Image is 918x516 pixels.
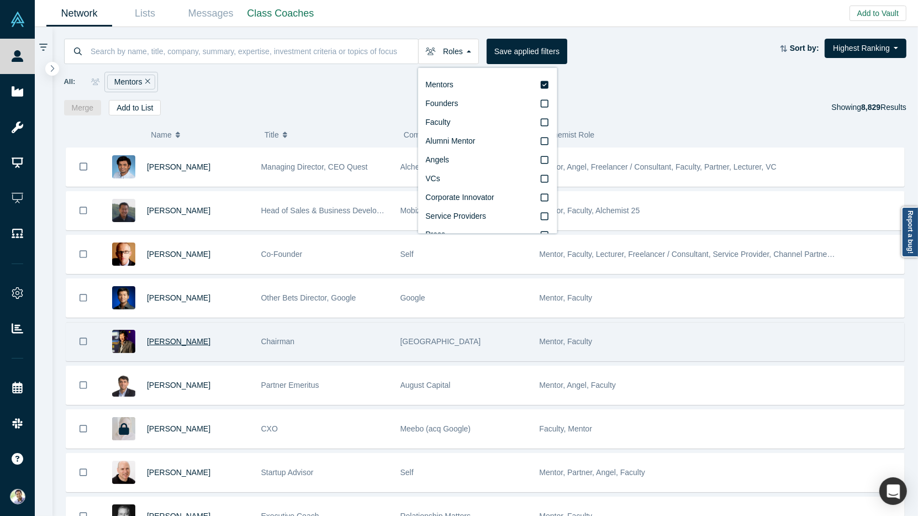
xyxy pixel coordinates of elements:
span: Head of Sales & Business Development (interim) [261,206,429,215]
img: Vivek Mehra's Profile Image [112,373,135,397]
button: Bookmark [66,148,101,186]
span: Press [425,230,445,239]
img: Steven Kan's Profile Image [112,286,135,309]
span: Founders [425,99,458,108]
strong: Sort by: [790,44,819,52]
span: Managing Director, CEO Quest [261,162,368,171]
button: Highest Ranking [825,39,906,58]
span: August Capital [400,381,451,389]
span: Mentor, Faculty, Alchemist 25 [540,206,640,215]
span: Angels [425,155,449,164]
span: Mobiz [400,206,421,215]
button: Add to Vault [850,6,906,21]
a: Messages [178,1,244,27]
button: Title [265,123,392,146]
button: Roles [418,39,479,64]
a: Lists [112,1,178,27]
div: Showing [832,100,906,115]
span: Mentor, Partner, Angel, Faculty [540,468,645,477]
a: [PERSON_NAME] [147,337,210,346]
img: Alchemist Vault Logo [10,12,25,27]
span: Other Bets Director, Google [261,293,356,302]
a: [PERSON_NAME] [147,293,210,302]
span: Mentor, Faculty, Lecturer, Freelancer / Consultant, Service Provider, Channel Partner, Corporate ... [540,250,903,259]
span: Service Providers [425,212,486,220]
a: [PERSON_NAME] [147,468,210,477]
button: Bookmark [66,235,101,273]
span: Alchemist Role [543,130,594,139]
span: Company [404,123,437,146]
span: Chairman [261,337,295,346]
a: Network [46,1,112,27]
a: [PERSON_NAME] [147,381,210,389]
span: Google [400,293,425,302]
span: Faculty [425,118,450,127]
span: [GEOGRAPHIC_DATA] [400,337,481,346]
span: Mentor, Faculty [540,337,593,346]
button: Bookmark [66,410,101,448]
span: All: [64,76,76,87]
button: Bookmark [66,192,101,230]
span: Mentor, Angel, Freelancer / Consultant, Faculty, Partner, Lecturer, VC [540,162,777,171]
span: Name [151,123,171,146]
input: Search by name, title, company, summary, expertise, investment criteria or topics of focus [89,38,418,64]
span: Co-Founder [261,250,303,259]
img: Gnani Palanikumar's Profile Image [112,155,135,178]
div: Mentors [107,75,155,89]
a: Class Coaches [244,1,318,27]
button: Bookmark [66,366,101,404]
span: Self [400,250,414,259]
span: Startup Advisor [261,468,314,477]
a: [PERSON_NAME] [147,206,210,215]
a: [PERSON_NAME] [147,424,210,433]
span: Results [861,103,906,112]
img: Timothy Chou's Profile Image [112,330,135,353]
span: CXO [261,424,278,433]
img: Robert Winder's Profile Image [112,243,135,266]
img: Ravi Belani's Account [10,489,25,504]
button: Company [404,123,531,146]
button: Merge [64,100,102,115]
button: Bookmark [66,279,101,317]
button: Bookmark [66,323,101,361]
span: Alchemist Acclerator [400,162,471,171]
span: Title [265,123,279,146]
span: Mentors [425,80,453,89]
button: Name [151,123,253,146]
span: Corporate Innovator [425,193,494,202]
span: Mentor, Faculty [540,293,593,302]
img: Adam Frankl's Profile Image [112,461,135,484]
button: Remove Filter [142,76,150,88]
button: Bookmark [66,454,101,492]
span: Faculty, Mentor [540,424,592,433]
a: [PERSON_NAME] [147,250,210,259]
img: Michael Chang's Profile Image [112,199,135,222]
button: Add to List [109,100,161,115]
a: [PERSON_NAME] [147,162,210,171]
span: Meebo (acq Google) [400,424,471,433]
button: Save applied filters [487,39,567,64]
span: Mentor, Angel, Faculty [540,381,616,389]
span: Partner Emeritus [261,381,319,389]
strong: 8,829 [861,103,880,112]
span: Alumni Mentor [425,136,475,145]
a: Report a bug! [901,207,918,257]
span: VCs [425,174,440,183]
span: Self [400,468,414,477]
